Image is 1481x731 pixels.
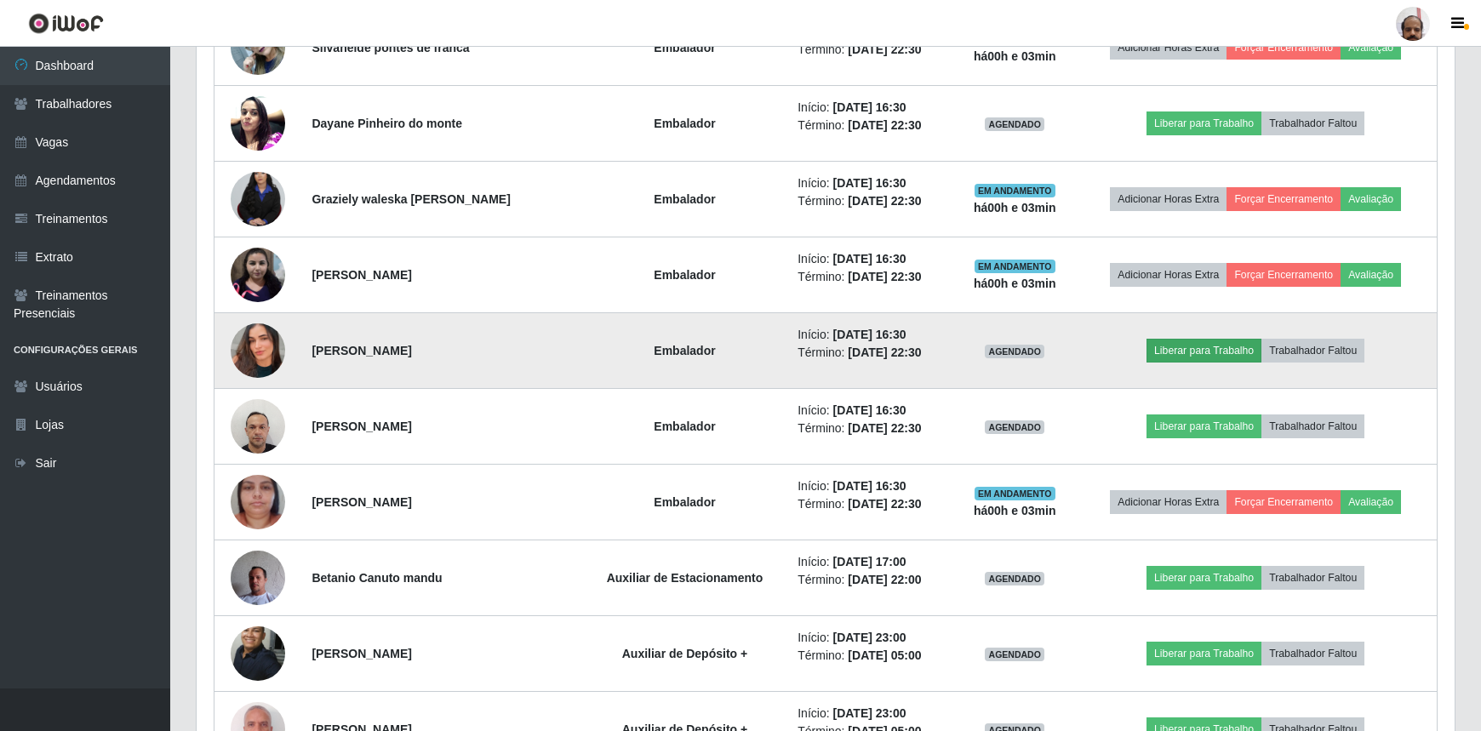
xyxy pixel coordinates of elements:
[832,555,906,568] time: [DATE] 17:00
[231,302,285,399] img: 1750801890236.jpeg
[798,553,945,571] li: Início:
[654,344,715,357] strong: Embalador
[607,571,763,585] strong: Auxiliar de Estacionamento
[312,41,469,54] strong: Silvaneide pontes de franca
[798,477,945,495] li: Início:
[798,192,945,210] li: Término:
[1110,187,1227,211] button: Adicionar Horas Extra
[832,479,906,493] time: [DATE] 16:30
[231,87,285,159] img: 1718338073904.jpeg
[798,250,945,268] li: Início:
[231,248,285,302] img: 1725571179961.jpeg
[975,487,1055,500] span: EM ANDAMENTO
[798,647,945,665] li: Término:
[1110,36,1227,60] button: Adicionar Horas Extra
[231,158,285,240] img: 1728318910753.jpeg
[848,118,921,132] time: [DATE] 22:30
[231,454,285,551] img: 1752158526360.jpeg
[231,541,285,614] img: 1755037488004.jpeg
[1146,414,1261,438] button: Liberar para Trabalho
[1341,187,1401,211] button: Avaliação
[1146,339,1261,363] button: Liberar para Trabalho
[312,344,411,357] strong: [PERSON_NAME]
[798,705,945,722] li: Início:
[654,420,715,433] strong: Embalador
[832,328,906,341] time: [DATE] 16:30
[28,13,104,34] img: CoreUI Logo
[231,390,285,462] img: 1746821274247.jpeg
[1146,566,1261,590] button: Liberar para Trabalho
[798,41,945,59] li: Término:
[1341,490,1401,514] button: Avaliação
[848,648,921,662] time: [DATE] 05:00
[798,326,945,344] li: Início:
[798,495,945,513] li: Término:
[654,192,715,206] strong: Embalador
[832,252,906,266] time: [DATE] 16:30
[654,495,715,509] strong: Embalador
[848,194,921,208] time: [DATE] 22:30
[312,420,411,433] strong: [PERSON_NAME]
[798,402,945,420] li: Início:
[975,260,1055,273] span: EM ANDAMENTO
[1110,263,1227,287] button: Adicionar Horas Extra
[974,504,1056,517] strong: há 00 h e 03 min
[1261,339,1364,363] button: Trabalhador Faltou
[1261,642,1364,665] button: Trabalhador Faltou
[985,572,1044,585] span: AGENDADO
[312,192,510,206] strong: Graziely waleska [PERSON_NAME]
[985,420,1044,434] span: AGENDADO
[848,43,921,56] time: [DATE] 22:30
[848,573,921,586] time: [DATE] 22:00
[312,268,411,282] strong: [PERSON_NAME]
[1227,187,1341,211] button: Forçar Encerramento
[654,268,715,282] strong: Embalador
[312,647,411,660] strong: [PERSON_NAME]
[312,571,442,585] strong: Betanio Canuto mandu
[654,117,715,130] strong: Embalador
[798,629,945,647] li: Início:
[974,49,1056,63] strong: há 00 h e 03 min
[832,100,906,114] time: [DATE] 16:30
[1227,36,1341,60] button: Forçar Encerramento
[1341,263,1401,287] button: Avaliação
[1146,642,1261,665] button: Liberar para Trabalho
[985,648,1044,661] span: AGENDADO
[798,268,945,286] li: Término:
[231,11,285,83] img: 1745451442211.jpeg
[622,647,747,660] strong: Auxiliar de Depósito +
[654,41,715,54] strong: Embalador
[231,616,285,690] img: 1734114107778.jpeg
[1261,414,1364,438] button: Trabalhador Faltou
[848,270,921,283] time: [DATE] 22:30
[832,176,906,190] time: [DATE] 16:30
[798,117,945,134] li: Término:
[798,174,945,192] li: Início:
[1227,263,1341,287] button: Forçar Encerramento
[985,117,1044,131] span: AGENDADO
[848,346,921,359] time: [DATE] 22:30
[1227,490,1341,514] button: Forçar Encerramento
[848,421,921,435] time: [DATE] 22:30
[798,420,945,437] li: Término:
[975,184,1055,197] span: EM ANDAMENTO
[798,99,945,117] li: Início:
[1146,111,1261,135] button: Liberar para Trabalho
[974,277,1056,290] strong: há 00 h e 03 min
[1110,490,1227,514] button: Adicionar Horas Extra
[312,117,462,130] strong: Dayane Pinheiro do monte
[312,495,411,509] strong: [PERSON_NAME]
[798,344,945,362] li: Término:
[832,706,906,720] time: [DATE] 23:00
[1341,36,1401,60] button: Avaliação
[832,631,906,644] time: [DATE] 23:00
[798,571,945,589] li: Término:
[1261,111,1364,135] button: Trabalhador Faltou
[832,403,906,417] time: [DATE] 16:30
[974,201,1056,214] strong: há 00 h e 03 min
[848,497,921,511] time: [DATE] 22:30
[985,345,1044,358] span: AGENDADO
[1261,566,1364,590] button: Trabalhador Faltou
